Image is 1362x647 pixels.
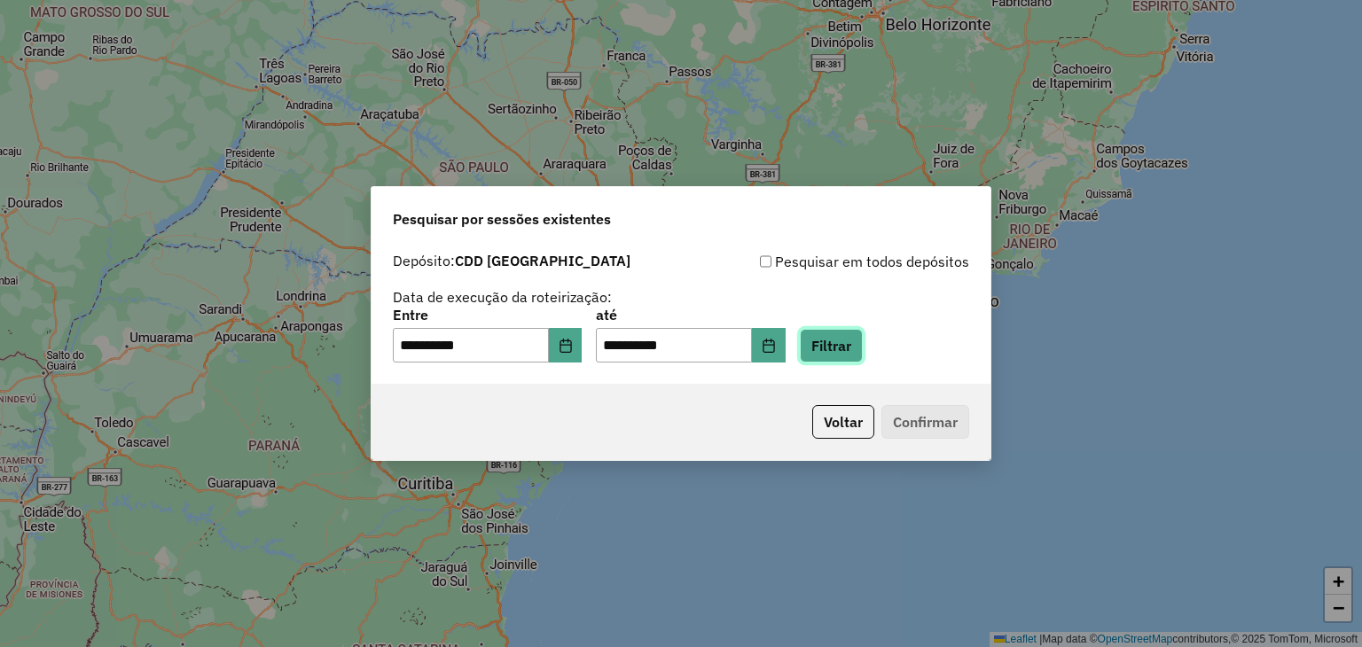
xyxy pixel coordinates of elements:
[596,304,785,325] label: até
[681,251,969,272] div: Pesquisar em todos depósitos
[455,252,630,269] strong: CDD [GEOGRAPHIC_DATA]
[800,329,863,362] button: Filtrar
[393,208,611,230] span: Pesquisar por sessões existentes
[752,328,786,363] button: Choose Date
[393,250,630,271] label: Depósito:
[812,405,874,439] button: Voltar
[393,304,582,325] label: Entre
[393,286,612,308] label: Data de execução da roteirização:
[549,328,583,363] button: Choose Date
